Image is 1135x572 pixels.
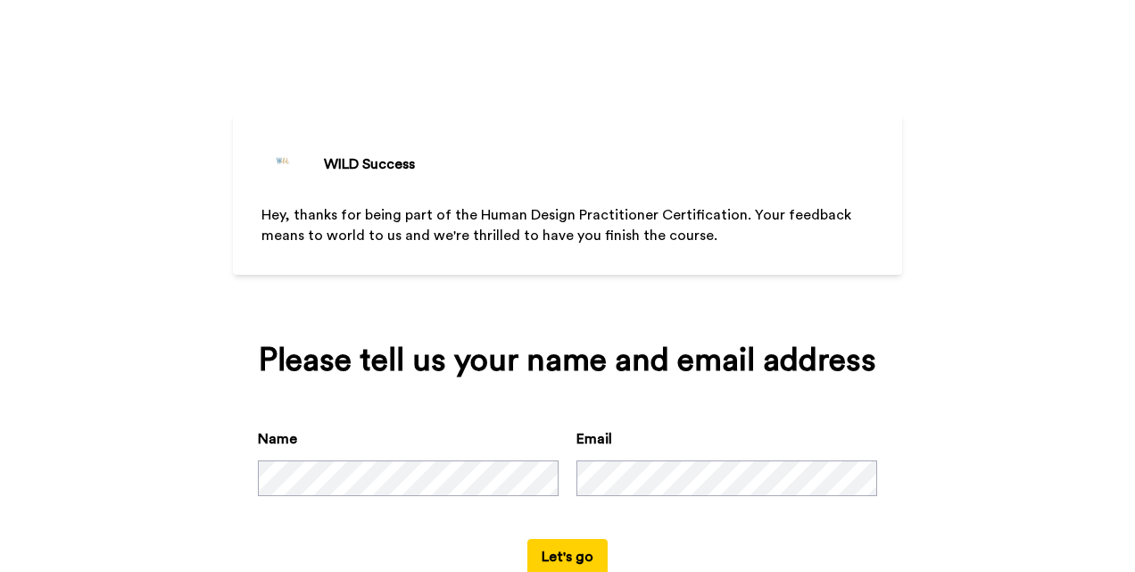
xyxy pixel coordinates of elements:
[576,428,612,450] label: Email
[258,428,297,450] label: Name
[258,343,877,378] div: Please tell us your name and email address
[261,208,855,243] span: Hey, thanks for being part of the Human Design Practitioner Certification. Your feedback means to...
[324,153,415,175] div: WILD Success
